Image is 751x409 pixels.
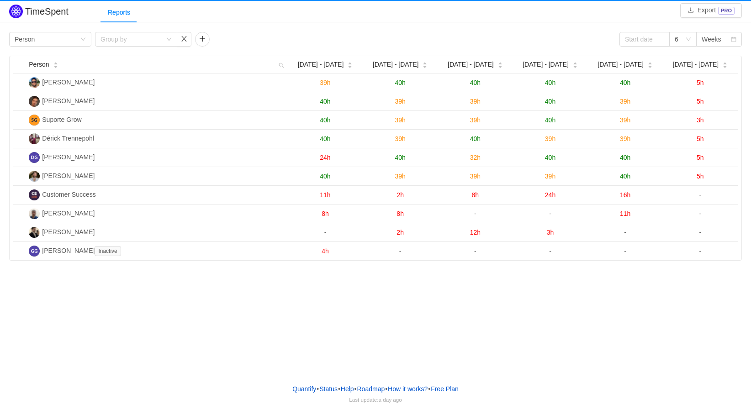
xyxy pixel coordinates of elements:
span: 3h [547,229,554,236]
img: DT [29,133,40,144]
span: 8h [322,210,329,217]
span: 24h [545,191,555,199]
i: icon: search [275,56,288,73]
span: [PERSON_NAME] [42,228,95,236]
span: [DATE] - [DATE] [448,60,494,69]
div: Sort [53,61,58,67]
span: - [324,229,327,236]
span: • [354,385,357,393]
span: 12h [470,229,481,236]
i: icon: caret-down [497,64,502,67]
div: 6 [675,32,678,46]
i: icon: caret-up [497,61,502,64]
div: Reports [100,2,138,23]
span: • [385,385,387,393]
span: - [624,229,626,236]
i: icon: caret-up [348,61,353,64]
span: [PERSON_NAME] [42,247,125,254]
span: 3h [697,116,704,124]
span: 39h [545,173,555,180]
span: 40h [545,154,555,161]
span: 40h [470,135,481,142]
i: icon: caret-down [348,64,353,67]
div: Person [15,32,35,46]
span: 5h [697,173,704,180]
img: CS [29,189,40,200]
span: [PERSON_NAME] [42,172,95,179]
span: 40h [320,173,330,180]
button: How it works? [387,382,428,396]
i: icon: down [166,37,172,43]
span: 39h [620,98,630,105]
i: icon: caret-up [572,61,577,64]
i: icon: caret-up [647,61,652,64]
span: 5h [697,135,704,142]
span: 2h [397,229,404,236]
img: WM [29,227,40,238]
img: DF [29,152,40,163]
span: 8h [397,210,404,217]
a: Help [340,382,354,396]
span: • [338,385,340,393]
span: 40h [395,79,405,86]
span: 39h [545,135,555,142]
img: GS [29,246,40,257]
span: - [699,191,702,199]
div: Sort [497,61,503,67]
div: Group by [100,35,162,44]
span: 40h [620,173,630,180]
span: [PERSON_NAME] [42,153,95,161]
span: - [549,210,551,217]
span: 40h [320,98,330,105]
a: Status [319,382,338,396]
span: 40h [320,135,330,142]
img: VF [29,171,40,182]
div: Sort [347,61,353,67]
span: [DATE] - [DATE] [673,60,719,69]
span: 32h [470,154,481,161]
i: icon: caret-down [423,64,428,67]
span: 2h [397,191,404,199]
span: 24h [320,154,330,161]
i: icon: caret-down [572,64,577,67]
span: 39h [395,98,405,105]
span: Suporte Grow [42,116,81,123]
i: icon: down [686,37,691,43]
div: Sort [422,61,428,67]
span: 39h [470,98,481,105]
i: icon: caret-down [723,64,728,67]
span: 40h [545,116,555,124]
span: • [428,385,430,393]
i: icon: down [80,37,86,43]
img: EP [29,208,40,219]
span: - [624,247,626,255]
div: Sort [647,61,653,67]
span: Person [29,60,49,69]
button: icon: plus [195,32,210,47]
img: GG [29,77,40,88]
span: 40h [395,154,405,161]
span: 16h [620,191,630,199]
span: - [699,229,702,236]
span: 5h [697,98,704,105]
span: [DATE] - [DATE] [523,60,569,69]
img: YE [29,96,40,107]
span: 39h [320,79,330,86]
span: 8h [472,191,479,199]
div: Weeks [702,32,721,46]
span: - [699,247,702,255]
a: Roadmap [357,382,386,396]
i: icon: caret-up [723,61,728,64]
button: icon: downloadExportPRO [680,3,742,18]
span: - [474,210,476,217]
span: 39h [620,116,630,124]
span: [PERSON_NAME] [42,210,95,217]
i: icon: caret-up [53,61,58,64]
span: - [399,247,402,255]
span: 11h [320,191,330,199]
span: [DATE] - [DATE] [298,60,344,69]
span: 40h [620,154,630,161]
span: Inactive [95,246,121,256]
div: Sort [722,61,728,67]
span: 11h [620,210,630,217]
